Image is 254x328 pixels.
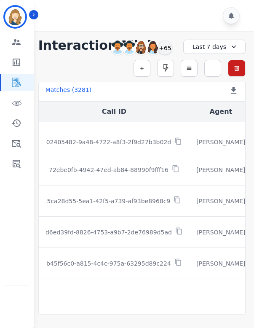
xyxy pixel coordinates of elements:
[46,138,171,146] p: 02405482-9a48-4722-a8f3-2f9d27b3b02d
[5,7,25,27] img: Bordered avatar
[210,107,233,117] button: Agent
[49,166,168,174] p: 72ebe0fb-4942-47ed-ab84-88990f9fff16
[196,228,245,237] div: [PERSON_NAME]
[196,166,245,174] div: [PERSON_NAME]
[38,38,170,53] h1: Interaction Mining
[196,138,245,146] div: [PERSON_NAME]
[183,40,246,54] div: Last 7 days
[196,197,245,205] div: [PERSON_NAME]
[102,107,126,117] button: Call ID
[45,228,172,237] p: d6ed39fd-8826-4753-a9b7-2de76989d5ad
[158,40,172,55] div: +65
[47,197,170,205] p: 5ca28d55-5ea1-42f5-a739-af93be8968c9
[46,259,171,268] p: b45f56c0-a815-4c4c-975a-63295d89c224
[45,86,92,97] div: Matches ( 3281 )
[196,259,245,268] div: [PERSON_NAME]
